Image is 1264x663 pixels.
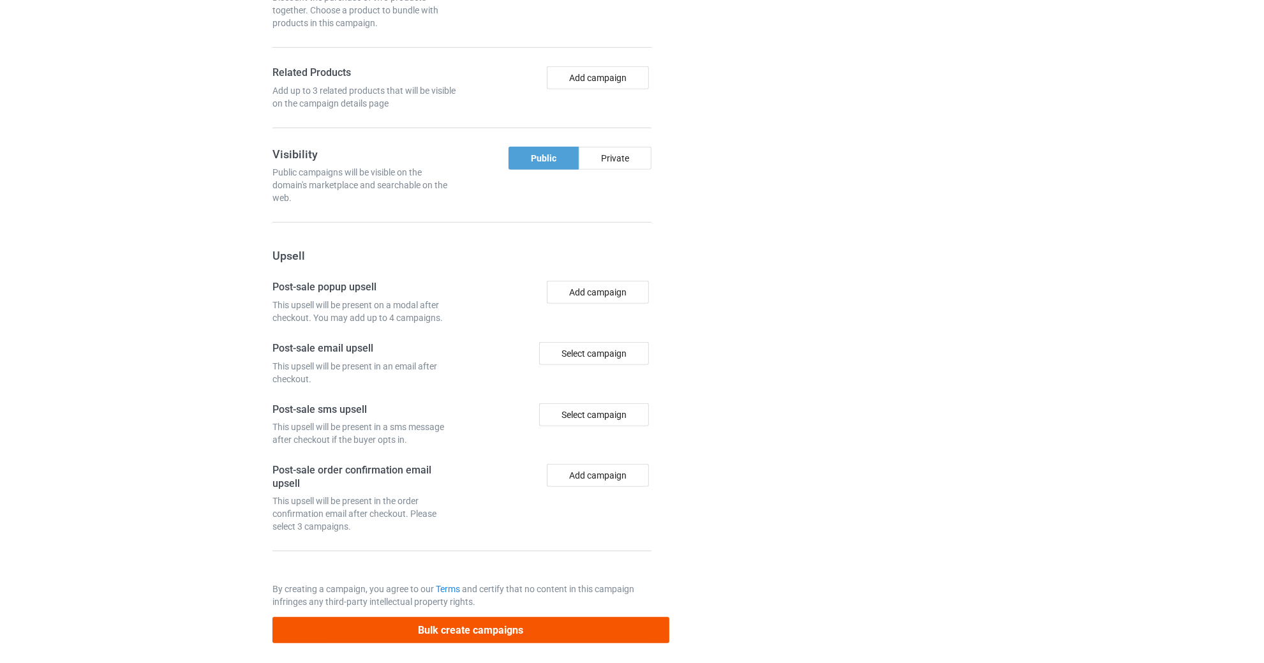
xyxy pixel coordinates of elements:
h4: Post-sale email upsell [272,342,457,355]
div: Select campaign [539,403,649,426]
a: Terms [436,584,460,594]
button: Bulk create campaigns [272,617,669,643]
h3: Upsell [272,248,651,263]
h4: Post-sale popup upsell [272,281,457,294]
div: This upsell will be present in the order confirmation email after checkout. Please select 3 campa... [272,495,457,533]
button: Add campaign [547,464,649,487]
div: This upsell will be present on a modal after checkout. You may add up to 4 campaigns. [272,299,457,324]
h4: Post-sale order confirmation email upsell [272,464,457,490]
div: Public [509,147,579,170]
h4: Related Products [272,66,457,80]
div: Public campaigns will be visible on the domain's marketplace and searchable on the web. [272,166,457,204]
p: By creating a campaign, you agree to our and certify that no content in this campaign infringes a... [272,583,651,608]
h4: Post-sale sms upsell [272,403,457,417]
button: Add campaign [547,281,649,304]
div: Private [579,147,651,170]
button: Add campaign [547,66,649,89]
div: Select campaign [539,342,649,365]
h3: Visibility [272,147,457,161]
div: This upsell will be present in a sms message after checkout if the buyer opts in. [272,421,457,446]
div: This upsell will be present in an email after checkout. [272,360,457,385]
div: Add up to 3 related products that will be visible on the campaign details page [272,84,457,110]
